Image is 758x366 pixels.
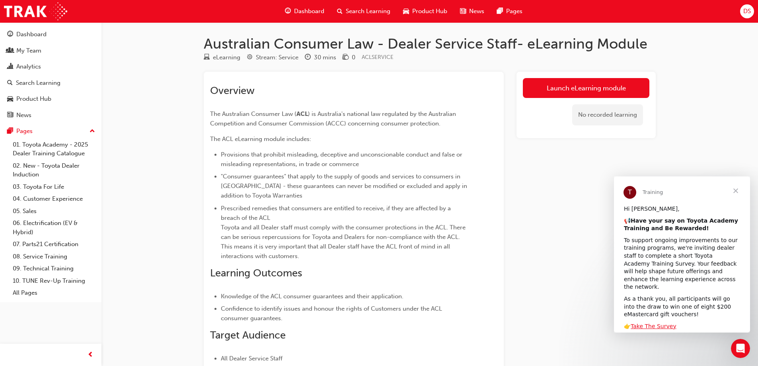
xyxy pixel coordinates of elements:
[10,181,98,193] a: 03. Toyota For Life
[279,3,331,20] a: guage-iconDashboard
[10,193,98,205] a: 04. Customer Experience
[221,151,464,168] span: Provisions that prohibit misleading, deceptive and unconscionable conduct and false or misleading...
[10,262,98,275] a: 09. Technical Training
[331,3,397,20] a: search-iconSearch Learning
[285,6,291,16] span: guage-icon
[7,47,13,55] span: people-icon
[221,305,444,322] span: Confidence to identify issues and honour the rights of Customers under the ACL consumer guarantees.
[614,176,750,333] iframe: Intercom live chat message
[16,46,41,55] div: My Team
[469,7,484,16] span: News
[3,108,98,123] a: News
[3,124,98,139] button: Pages
[221,355,283,362] span: All Dealer Service Staff
[352,53,355,62] div: 0
[256,53,298,62] div: Stream: Service
[346,7,390,16] span: Search Learning
[296,110,308,117] span: ACL
[740,4,754,18] button: DS
[3,92,98,106] a: Product Hub
[305,54,311,61] span: clock-icon
[10,160,98,181] a: 02. New - Toyota Dealer Induction
[16,62,41,71] div: Analytics
[10,139,98,160] a: 01. Toyota Academy - 2025 Dealer Training Catalogue
[221,173,469,199] span: "Consumer guarantees" that apply to the supply of goods and services to consumers in [GEOGRAPHIC_...
[16,30,47,39] div: Dashboard
[10,205,98,217] a: 05. Sales
[403,6,409,16] span: car-icon
[460,6,466,16] span: news-icon
[7,80,13,87] span: search-icon
[7,96,13,103] span: car-icon
[497,6,503,16] span: pages-icon
[16,127,33,136] div: Pages
[16,78,60,88] div: Search Learning
[397,3,454,20] a: car-iconProduct Hub
[204,54,210,61] span: learningResourceType_ELEARNING-icon
[4,2,67,20] img: Trak
[10,217,98,238] a: 06. Electrification (EV & Hybrid)
[506,7,522,16] span: Pages
[247,53,298,63] div: Stream
[343,54,349,61] span: money-icon
[88,350,94,360] span: prev-icon
[210,110,296,117] span: The Australian Consumer Law (
[10,238,98,251] a: 07. Parts21 Certification
[210,135,311,143] span: The ACL eLearning module includes:
[90,126,95,137] span: up-icon
[294,7,324,16] span: Dashboard
[523,78,649,98] a: Launch eLearning module
[572,104,643,125] div: No recorded learning
[210,84,255,97] span: Overview
[210,110,458,127] span: ) is Australia's national law regulated by the Australian Competition and Consumer Commission (AC...
[7,31,13,38] span: guage-icon
[204,35,656,53] h1: Australian Consumer Law - Dealer Service Staff- eLearning Module
[731,339,750,358] iframe: Intercom live chat
[7,112,13,119] span: news-icon
[16,94,51,104] div: Product Hub
[221,205,467,260] span: Prescribed remedies that consumers are entitled to receive, if they are affected by a breach of t...
[337,6,343,16] span: search-icon
[491,3,529,20] a: pages-iconPages
[210,267,302,279] span: Learning Outcomes
[7,128,13,135] span: pages-icon
[3,43,98,58] a: My Team
[10,275,98,287] a: 10. TUNE Rev-Up Training
[3,27,98,42] a: Dashboard
[16,111,31,120] div: News
[743,7,751,16] span: DS
[412,7,447,16] span: Product Hub
[221,293,403,300] span: Knowledge of the ACL consumer guarantees and their application.
[362,54,394,61] span: Learning resource code
[3,76,98,90] a: Search Learning
[204,53,240,63] div: Type
[454,3,491,20] a: news-iconNews
[343,53,355,63] div: Price
[10,287,98,299] a: All Pages
[10,251,98,263] a: 08. Service Training
[210,329,286,341] span: Target Audience
[7,63,13,70] span: chart-icon
[247,54,253,61] span: target-icon
[314,53,336,62] div: 30 mins
[305,53,336,63] div: Duration
[3,25,98,124] button: DashboardMy TeamAnalyticsSearch LearningProduct HubNews
[3,59,98,74] a: Analytics
[213,53,240,62] div: eLearning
